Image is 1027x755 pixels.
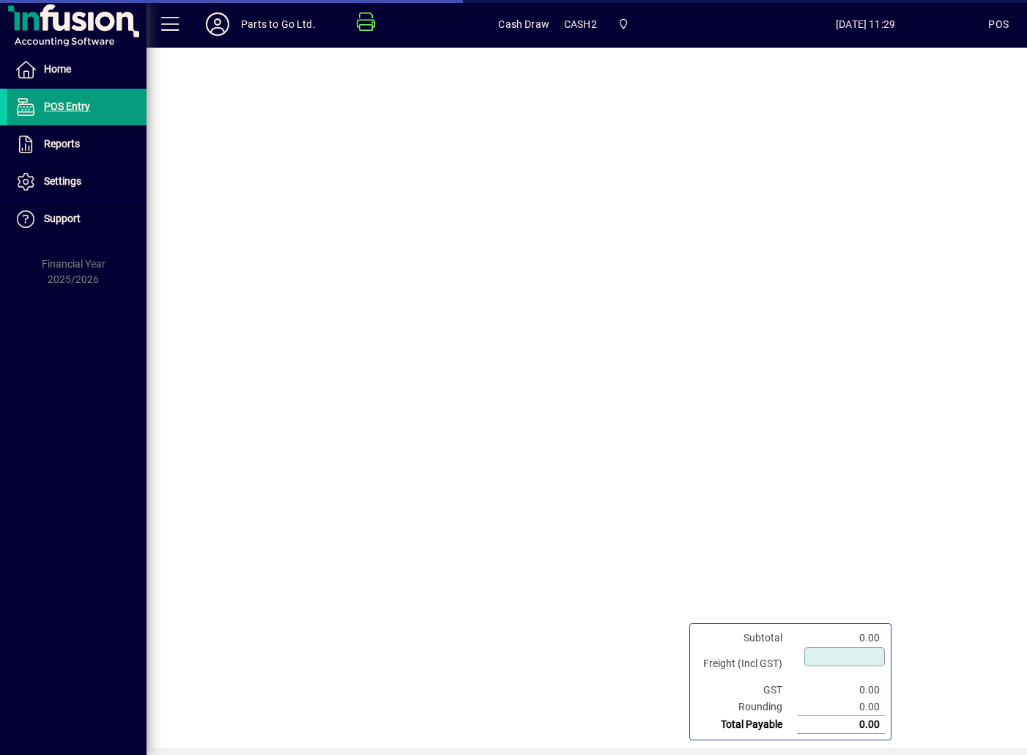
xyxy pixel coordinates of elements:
[44,138,80,150] span: Reports
[564,12,597,36] span: CASH2
[7,126,147,163] a: Reports
[44,100,90,112] span: POS Entry
[797,699,885,716] td: 0.00
[743,12,989,36] span: [DATE] 11:29
[44,213,81,224] span: Support
[696,682,797,699] td: GST
[44,63,71,75] span: Home
[194,11,241,37] button: Profile
[988,12,1009,36] div: POS
[797,716,885,734] td: 0.00
[44,175,81,187] span: Settings
[7,163,147,200] a: Settings
[696,647,797,682] td: Freight (Incl GST)
[498,12,549,36] span: Cash Draw
[696,699,797,716] td: Rounding
[7,51,147,88] a: Home
[797,682,885,699] td: 0.00
[696,630,797,647] td: Subtotal
[797,630,885,647] td: 0.00
[696,716,797,734] td: Total Payable
[241,12,316,36] div: Parts to Go Ltd.
[7,201,147,237] a: Support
